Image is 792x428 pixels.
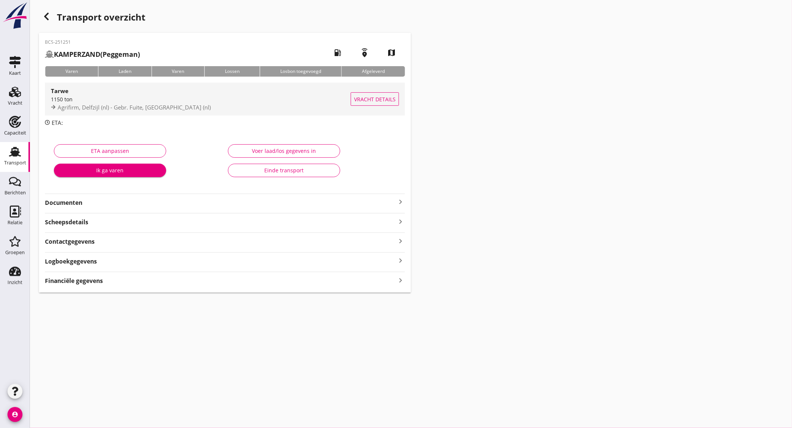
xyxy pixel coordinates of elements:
[45,66,98,77] div: Varen
[45,218,88,227] strong: Scheepsdetails
[354,42,375,63] i: emergency_share
[51,95,351,103] div: 1150 ton
[354,95,396,103] span: Vracht details
[45,198,396,207] strong: Documenten
[58,104,211,111] span: Agrifirm, Delfzijl (nl) - Gebr. Fuite, [GEOGRAPHIC_DATA] (nl)
[7,220,22,225] div: Relatie
[9,71,21,76] div: Kaart
[228,164,340,177] button: Einde transport
[39,9,411,33] h1: Transport overzicht
[228,144,340,158] button: Voer laad/los gegevens in
[327,42,348,63] i: local_gas_station
[152,66,205,77] div: Varen
[60,166,160,174] div: Ik ga varen
[54,50,100,59] strong: KAMPERZAND
[4,130,26,135] div: Capaciteit
[396,216,405,227] i: keyboard_arrow_right
[52,119,63,126] span: ETA:
[4,190,26,195] div: Berichten
[7,407,22,422] i: account_circle
[45,49,140,59] h2: (Peggeman)
[396,275,405,285] i: keyboard_arrow_right
[45,39,140,46] p: BCS-251251
[396,236,405,246] i: keyboard_arrow_right
[351,92,399,106] button: Vracht details
[45,277,103,285] strong: Financiële gegevens
[60,147,160,155] div: ETA aanpassen
[234,147,334,155] div: Voer laad/los gegevens in
[7,280,22,285] div: Inzicht
[396,256,405,266] i: keyboard_arrow_right
[4,160,26,165] div: Transport
[204,66,260,77] div: Lossen
[341,66,405,77] div: Afgeleverd
[381,42,402,63] i: map
[45,237,95,246] strong: Contactgegevens
[1,2,28,30] img: logo-small.a267ee39.svg
[234,166,334,174] div: Einde transport
[8,101,22,105] div: Vracht
[45,83,405,116] a: Tarwe1150 tonAgrifirm, Delfzijl (nl) - Gebr. Fuite, [GEOGRAPHIC_DATA] (nl)Vracht details
[98,66,152,77] div: Laden
[54,164,166,177] button: Ik ga varen
[396,197,405,206] i: keyboard_arrow_right
[260,66,341,77] div: Losbon toegevoegd
[45,257,97,266] strong: Logboekgegevens
[51,87,68,95] strong: Tarwe
[54,144,166,158] button: ETA aanpassen
[5,250,25,255] div: Groepen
